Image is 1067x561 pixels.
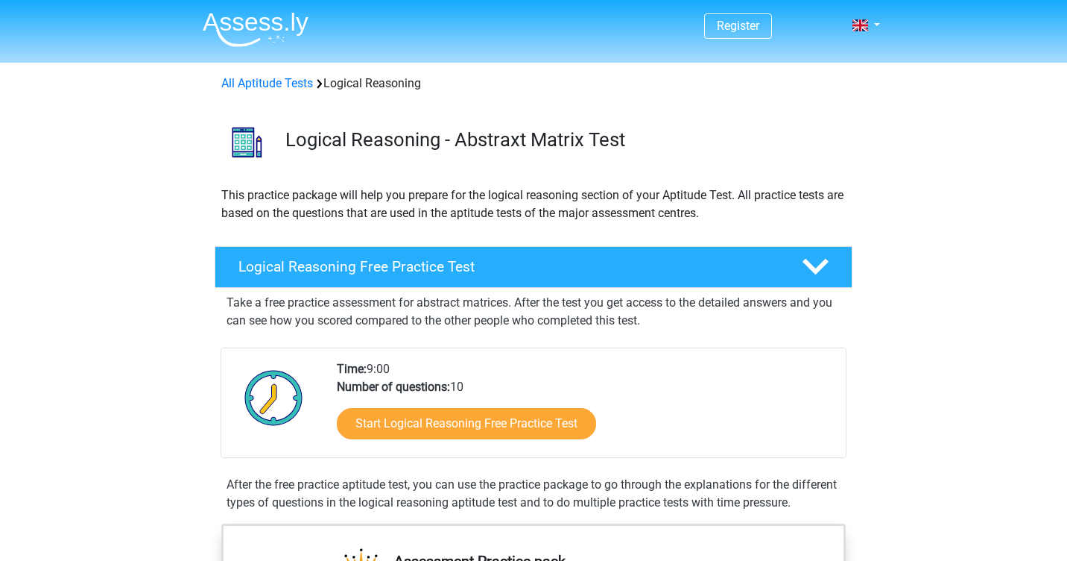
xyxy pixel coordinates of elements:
[238,258,778,275] h4: Logical Reasoning Free Practice Test
[209,246,858,288] a: Logical Reasoning Free Practice Test
[717,19,759,33] a: Register
[221,76,313,90] a: All Aptitude Tests
[203,12,308,47] img: Assessly
[221,187,846,222] p: This practice package will help you prepare for the logical reasoning section of your Aptitude Te...
[337,362,367,376] b: Time:
[215,75,852,93] div: Logical Reasoning
[285,128,840,151] h3: Logical Reasoning - Abstraxt Matrix Test
[221,476,846,512] div: After the free practice aptitude test, you can use the practice package to go through the explana...
[326,360,845,457] div: 9:00 10
[337,408,596,439] a: Start Logical Reasoning Free Practice Test
[236,360,311,435] img: Clock
[337,380,450,394] b: Number of questions:
[227,294,840,330] p: Take a free practice assessment for abstract matrices. After the test you get access to the detai...
[215,110,279,174] img: logical reasoning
